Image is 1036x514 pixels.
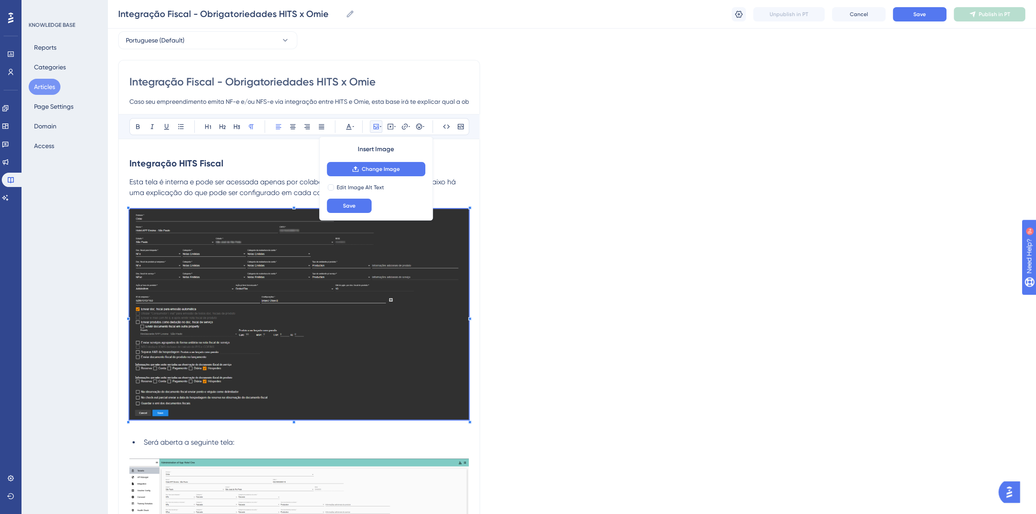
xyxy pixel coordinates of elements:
[954,7,1025,21] button: Publish in PT
[129,158,223,169] strong: Integração HITS Fiscal
[21,2,56,13] span: Need Help?
[327,199,372,213] button: Save
[129,75,469,89] input: Article Title
[118,8,342,20] input: Article Name
[753,7,825,21] button: Unpublish in PT
[29,59,71,75] button: Categories
[129,96,469,107] input: Article Description
[998,479,1025,506] iframe: UserGuiding AI Assistant Launcher
[913,11,926,18] span: Save
[29,79,60,95] button: Articles
[327,162,425,176] button: Change Image
[362,166,400,173] span: Change Image
[343,202,355,209] span: Save
[893,7,946,21] button: Save
[126,35,184,46] span: Portuguese (Default)
[29,39,62,55] button: Reports
[144,438,235,446] span: Será aberta a seguinte tela:
[118,31,297,49] button: Portuguese (Default)
[337,184,384,191] span: Edit Image Alt Text
[358,144,394,155] span: Insert Image
[832,7,886,21] button: Cancel
[129,178,458,197] span: Esta tela é interna e pode ser acessada apenas por colaboradores da APP Sistemas, mas abaixo há u...
[29,98,79,115] button: Page Settings
[29,21,75,29] div: KNOWLEDGE BASE
[850,11,868,18] span: Cancel
[29,118,62,134] button: Domain
[29,138,60,154] button: Access
[770,11,808,18] span: Unpublish in PT
[61,4,66,12] div: 9+
[979,11,1010,18] span: Publish in PT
